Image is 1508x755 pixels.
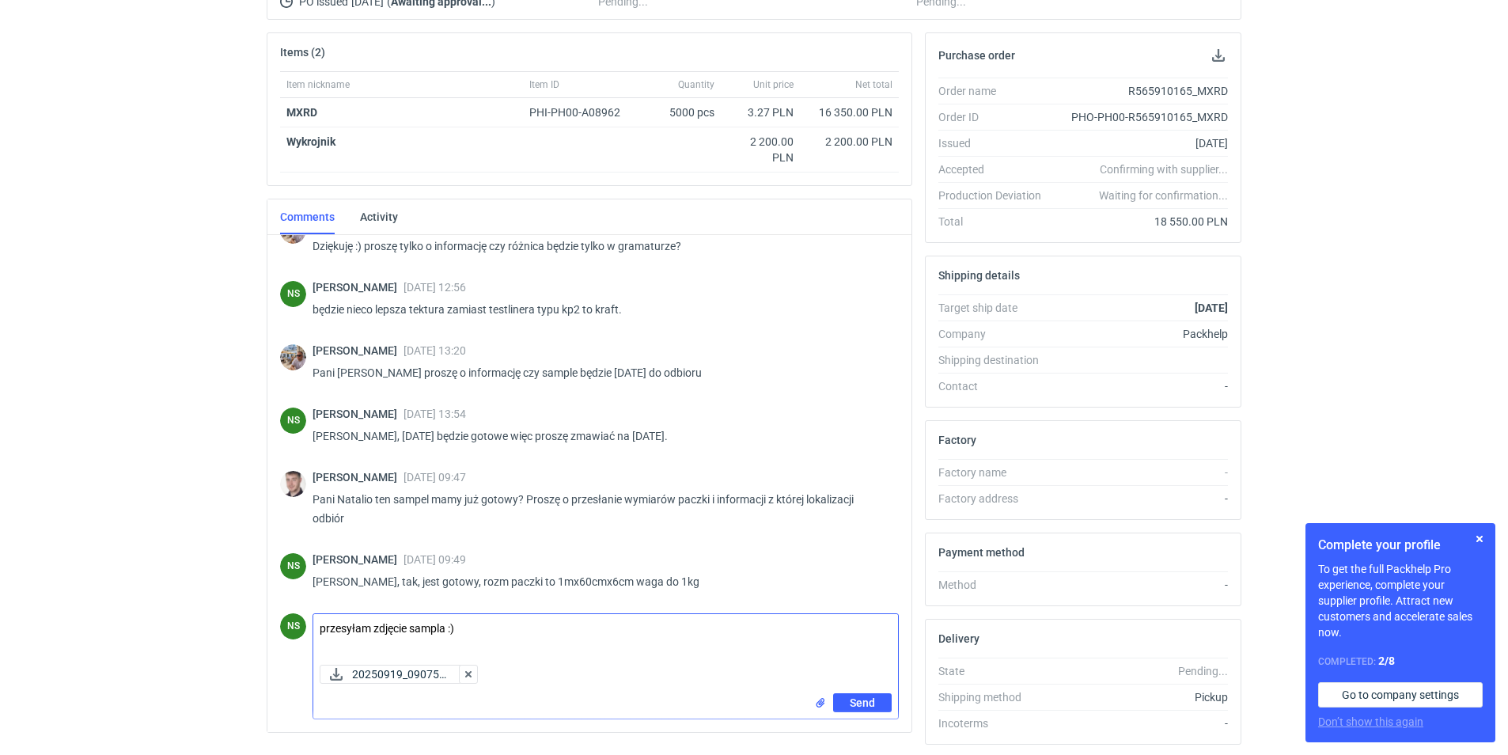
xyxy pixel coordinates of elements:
div: 2 200.00 PLN [727,134,794,165]
div: 2 200.00 PLN [806,134,892,150]
figcaption: NS [280,408,306,434]
strong: Wykrojnik [286,135,335,148]
button: Skip for now [1470,529,1489,548]
span: [DATE] 09:47 [404,471,466,484]
figcaption: NS [280,553,306,579]
div: Shipping method [938,689,1054,705]
a: Activity [360,199,398,234]
div: Method [938,577,1054,593]
textarea: przesyłam zdjęcie sampla :) [313,614,898,658]
div: - [1054,465,1228,480]
div: Factory name [938,465,1054,480]
div: 5000 pcs [642,98,721,127]
p: Dziękuję :) proszę tylko o informację czy różnica będzie tylko w gramaturze? [313,237,886,256]
div: Natalia Stępak [280,553,306,579]
div: Accepted [938,161,1054,177]
div: Natalia Stępak [280,613,306,639]
button: Download PO [1209,46,1228,65]
h1: Complete your profile [1318,536,1483,555]
img: Michał Palasek [280,344,306,370]
div: R565910165_MXRD [1054,83,1228,99]
button: Don’t show this again [1318,714,1423,730]
div: 16 350.00 PLN [806,104,892,120]
div: Natalia Stępak [280,281,306,307]
div: Target ship date [938,300,1054,316]
div: PHI-PH00-A08962 [529,104,635,120]
span: [PERSON_NAME] [313,408,404,420]
a: MXRD [286,106,317,119]
div: Contact [938,378,1054,394]
div: 18 550.00 PLN [1054,214,1228,230]
div: Shipping destination [938,352,1054,368]
button: Send [833,693,892,712]
span: Net total [855,78,892,91]
p: [PERSON_NAME], [DATE] będzie gotowe więc proszę zmawiać na [DATE]. [313,427,886,446]
span: [DATE] 09:49 [404,553,466,566]
strong: [DATE] [1195,302,1228,314]
figcaption: NS [280,613,306,639]
div: State [938,663,1054,679]
div: 3.27 PLN [727,104,794,120]
div: Completed: [1318,653,1483,670]
p: To get the full Packhelp Pro experience, complete your supplier profile. Attract new customers an... [1318,561,1483,640]
div: - [1054,378,1228,394]
span: [PERSON_NAME] [313,344,404,357]
h2: Shipping details [938,269,1020,282]
div: Incoterms [938,715,1054,731]
div: - [1054,577,1228,593]
h2: Purchase order [938,49,1015,62]
div: [DATE] [1054,135,1228,151]
span: [DATE] 12:56 [404,281,466,294]
h2: Factory [938,434,976,446]
h2: Delivery [938,632,979,645]
span: [PERSON_NAME] [313,281,404,294]
div: Production Deviation [938,188,1054,203]
div: - [1054,491,1228,506]
em: Waiting for confirmation... [1099,188,1228,203]
div: Order name [938,83,1054,99]
p: będzie nieco lepsza tektura zamiast testlinera typu kp2 to kraft. [313,300,886,319]
h2: Items (2) [280,46,325,59]
p: Pani [PERSON_NAME] proszę o informację czy sample będzie [DATE] do odbioru [313,363,886,382]
div: Order ID [938,109,1054,125]
div: Packhelp [1054,326,1228,342]
div: Pickup [1054,689,1228,705]
div: Total [938,214,1054,230]
span: Unit price [753,78,794,91]
em: Pending... [1178,665,1228,677]
figcaption: NS [280,281,306,307]
div: Company [938,326,1054,342]
div: Natalia Stępak [280,408,306,434]
strong: 2 / 8 [1378,654,1395,667]
div: Factory address [938,491,1054,506]
p: [PERSON_NAME], tak, jest gotowy, rozm paczki to 1mx60cmx6cm waga do 1kg [313,572,886,591]
span: [PERSON_NAME] [313,553,404,566]
span: [DATE] 13:54 [404,408,466,420]
span: Item ID [529,78,559,91]
h2: Payment method [938,546,1025,559]
span: [DATE] 13:20 [404,344,466,357]
div: - [1054,715,1228,731]
div: PHO-PH00-R565910165_MXRD [1054,109,1228,125]
em: Confirming with supplier... [1100,163,1228,176]
a: Comments [280,199,335,234]
p: Pani Natalio ten sampel mamy już gotowy? Proszę o przesłanie wymiarów paczki i informacji z które... [313,490,886,528]
a: Go to company settings [1318,682,1483,708]
span: Send [850,697,875,708]
span: [PERSON_NAME] [313,471,404,484]
div: Issued [938,135,1054,151]
span: Quantity [678,78,714,91]
span: 20250919_090752... [352,666,449,683]
button: 20250919_090752... [320,665,462,684]
div: 20250919_090752.jpg [320,665,462,684]
span: Item nickname [286,78,350,91]
img: Maciej Sikora [280,471,306,497]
